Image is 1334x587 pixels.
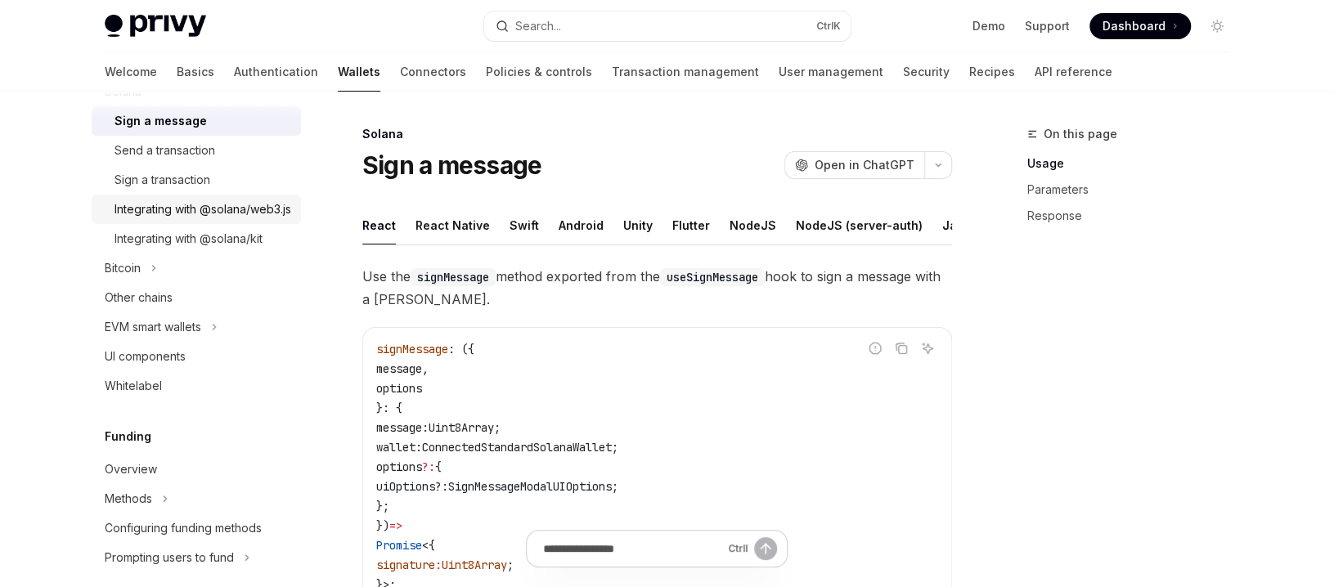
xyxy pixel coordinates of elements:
div: EVM smart wallets [105,317,201,337]
button: Send message [754,537,777,560]
span: Use the method exported from the hook to sign a message with a [PERSON_NAME]. [362,265,952,311]
button: Toggle Methods section [92,484,301,513]
div: Flutter [672,206,710,244]
span: message: [376,420,429,435]
span: ?: [422,459,435,474]
div: Swift [510,206,539,244]
button: Toggle EVM smart wallets section [92,312,301,342]
div: React [362,206,396,244]
span: options [376,459,422,474]
a: Support [1025,18,1070,34]
span: }) [376,518,389,533]
div: Android [559,206,604,244]
span: wallet [376,440,415,455]
a: UI components [92,342,301,371]
span: SignMessageModalUIOptions [448,479,612,494]
div: Solana [362,126,952,142]
span: { [435,459,442,474]
span: ConnectedStandardSolanaWallet [422,440,612,455]
button: Ask AI [917,338,938,359]
div: Overview [105,459,157,479]
div: Sign a message [115,111,207,131]
span: }: { [376,401,402,415]
button: Toggle Bitcoin section [92,253,301,283]
span: ; [612,479,618,494]
a: Overview [92,455,301,484]
span: signMessage [376,342,448,356]
a: Demo [972,18,1005,34]
a: Configuring funding methods [92,513,301,543]
code: signMessage [411,268,496,286]
span: message [376,361,422,376]
a: Usage [1027,150,1243,177]
a: Basics [177,52,214,92]
input: Ask a question... [543,531,721,567]
div: Integrating with @solana/kit [115,229,263,249]
div: Configuring funding methods [105,518,262,538]
div: React Native [415,206,490,244]
a: Authentication [234,52,318,92]
span: : [415,440,422,455]
div: Integrating with @solana/web3.js [115,199,291,219]
span: }; [376,499,389,513]
div: UI components [105,347,186,366]
a: Welcome [105,52,157,92]
span: : ({ [448,342,474,356]
a: Security [903,52,950,92]
a: Whitelabel [92,371,301,401]
a: Integrating with @solana/kit [92,224,301,253]
button: Toggle Prompting users to fund section [92,543,301,572]
a: Other chains [92,283,301,312]
div: Java [942,206,971,244]
a: Send a transaction [92,136,301,165]
button: Open search [484,11,851,41]
span: On this page [1044,124,1117,144]
h1: Sign a message [362,150,542,180]
span: ; [612,440,618,455]
div: Bitcoin [105,258,141,278]
div: Other chains [105,288,173,307]
div: Sign a transaction [115,170,210,190]
div: Send a transaction [115,141,215,160]
a: Transaction management [612,52,759,92]
div: Methods [105,489,152,509]
img: light logo [105,15,206,38]
span: => [389,518,402,533]
a: Policies & controls [486,52,592,92]
span: options [376,381,422,396]
div: Prompting users to fund [105,548,234,567]
a: Integrating with @solana/web3.js [92,195,301,224]
span: ; [494,420,501,435]
div: NodeJS [730,206,776,244]
div: Unity [623,206,653,244]
div: NodeJS (server-auth) [796,206,923,244]
button: Open in ChatGPT [784,151,924,179]
a: Connectors [400,52,466,92]
a: API reference [1035,52,1112,92]
a: User management [779,52,883,92]
span: Ctrl K [816,20,841,33]
span: uiOptions? [376,479,442,494]
span: Uint8Array [429,420,494,435]
span: : [442,479,448,494]
a: Response [1027,203,1243,229]
button: Report incorrect code [865,338,886,359]
a: Parameters [1027,177,1243,203]
button: Copy the contents from the code block [891,338,912,359]
span: Open in ChatGPT [815,157,914,173]
a: Sign a message [92,106,301,136]
div: Whitelabel [105,376,162,396]
a: Recipes [969,52,1015,92]
h5: Funding [105,427,151,446]
code: useSignMessage [660,268,765,286]
a: Dashboard [1089,13,1191,39]
span: , [422,361,429,376]
a: Wallets [338,52,380,92]
button: Toggle dark mode [1204,13,1230,39]
span: Dashboard [1103,18,1166,34]
div: Search... [515,16,561,36]
a: Sign a transaction [92,165,301,195]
